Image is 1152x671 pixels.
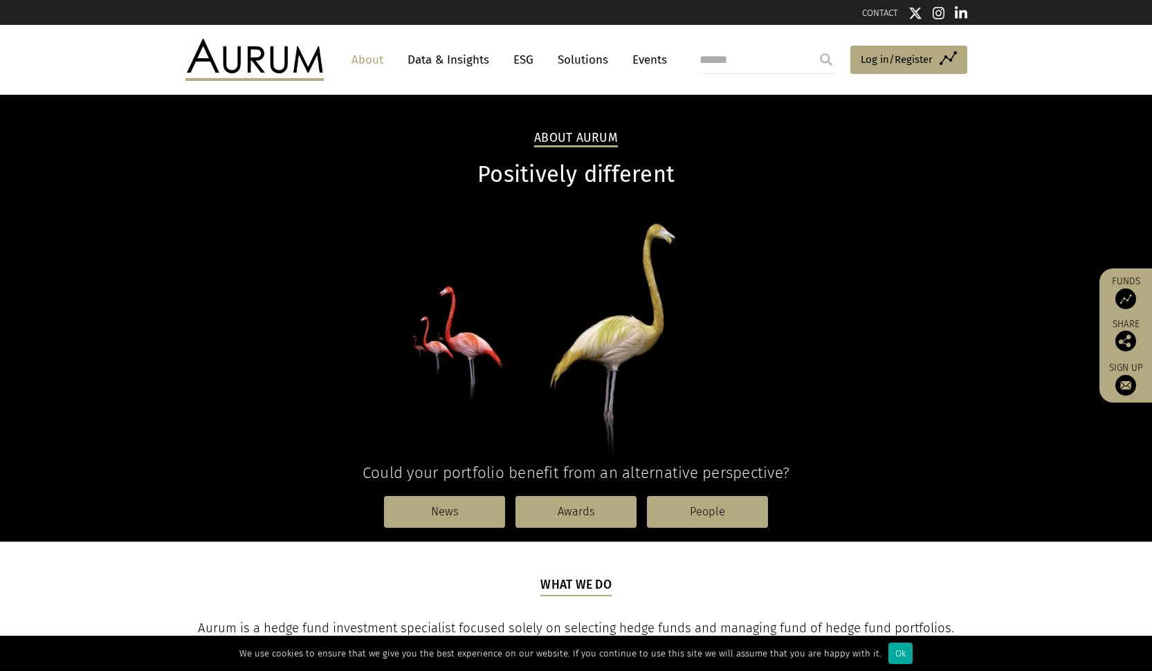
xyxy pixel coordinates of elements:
h2: About Aurum [534,131,618,147]
a: Events [625,47,667,73]
input: Submit [812,46,840,73]
h1: Positively different [185,161,967,188]
a: News [384,496,505,528]
a: Funds [1106,275,1145,309]
div: Ok [888,643,913,664]
a: Awards [515,496,637,528]
img: Access Funds [1115,288,1136,309]
h5: What we do [540,576,612,596]
a: CONTACT [862,8,898,18]
img: Instagram icon [933,6,945,20]
img: Linkedin icon [955,6,967,20]
a: Data & Insights [401,47,496,73]
span: Aurum is a hedge fund investment specialist focused solely on selecting hedge funds and managing ... [198,621,954,656]
a: Log in/Register [850,46,967,75]
div: Share [1106,320,1145,351]
a: ESG [506,47,540,73]
span: Log in/Register [861,51,933,68]
h4: Could your portfolio benefit from an alternative perspective? [185,463,967,482]
a: People [647,496,768,528]
a: Sign up [1106,362,1145,396]
img: Aurum [185,39,324,80]
img: Sign up to our newsletter [1115,375,1136,396]
a: Solutions [551,47,615,73]
img: Share this post [1115,331,1136,351]
img: Twitter icon [908,6,922,20]
a: About [345,47,390,73]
